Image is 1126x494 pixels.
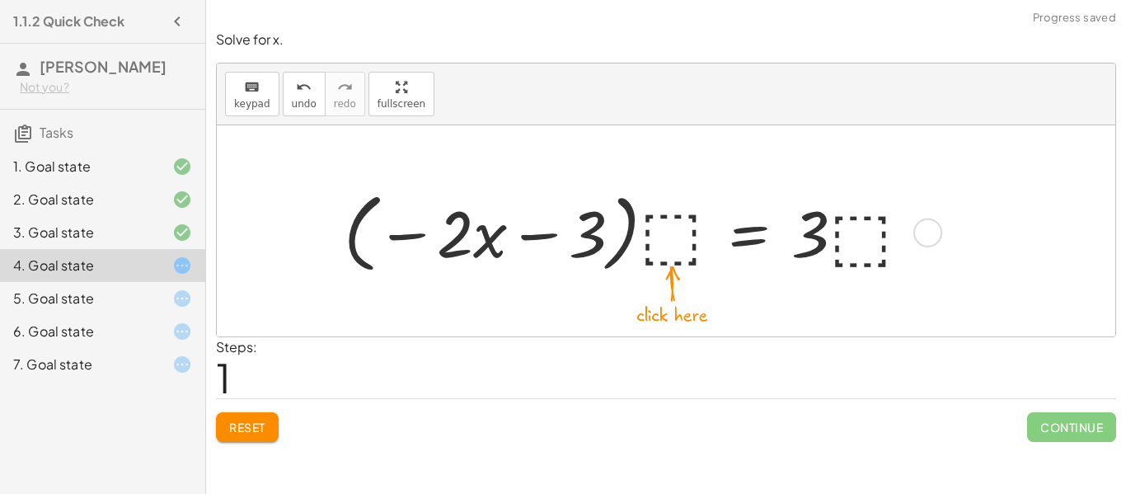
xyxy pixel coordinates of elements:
div: 2. Goal state [13,190,146,209]
span: 1 [216,352,231,402]
button: redoredo [325,72,365,116]
div: 1. Goal state [13,157,146,176]
i: redo [337,78,353,97]
span: [PERSON_NAME] [40,57,167,76]
i: Task finished and correct. [172,223,192,242]
span: redo [334,98,356,110]
i: Task finished and correct. [172,157,192,176]
i: undo [296,78,312,97]
h4: 1.1.2 Quick Check [13,12,124,31]
i: Task started. [172,289,192,308]
div: 6. Goal state [13,322,146,341]
span: keypad [234,98,270,110]
p: Solve for x. [216,31,1116,49]
div: 5. Goal state [13,289,146,308]
span: Tasks [40,124,73,141]
button: Reset [216,412,279,442]
i: Task started. [172,256,192,275]
button: undoundo [283,72,326,116]
i: Task finished and correct. [172,190,192,209]
span: undo [292,98,317,110]
i: keyboard [244,78,260,97]
label: Steps: [216,338,257,355]
div: 7. Goal state [13,355,146,374]
button: keyboardkeypad [225,72,279,116]
div: 3. Goal state [13,223,146,242]
span: fullscreen [378,98,425,110]
span: Reset [229,420,265,435]
i: Task started. [172,322,192,341]
div: 4. Goal state [13,256,146,275]
button: fullscreen [368,72,434,116]
i: Task started. [172,355,192,374]
div: Not you? [20,79,192,96]
span: Progress saved [1033,10,1116,26]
